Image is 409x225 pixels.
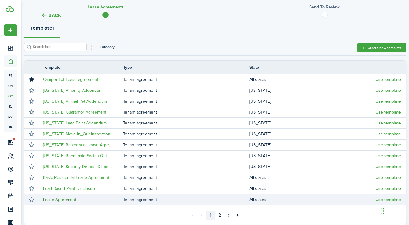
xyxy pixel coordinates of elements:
[249,163,376,171] td: [US_STATE]
[91,43,118,51] filter-tag: Open filter
[43,109,106,115] a: [US_STATE] Guarantor Agreement
[27,75,36,84] button: Unmark favourite
[27,141,36,149] button: Mark as favourite
[233,211,242,220] a: Last
[123,119,249,127] td: Tenant agreement
[249,130,376,138] td: [US_STATE]
[375,154,401,158] button: Use template
[123,64,249,71] th: Type
[4,70,17,81] a: pt
[27,184,36,193] button: Mark as favourite
[123,75,249,84] td: Tenant agreement
[249,196,376,204] td: All states
[100,44,115,50] filter-tag-label: Category
[27,152,36,160] button: Mark as favourite
[27,130,36,138] button: Mark as favourite
[43,87,102,94] a: [US_STATE] Amenity Addendum
[27,108,36,117] button: Mark as favourite
[31,44,85,50] input: Search here...
[41,12,61,18] button: Back
[123,130,249,138] td: Tenant agreement
[27,119,36,127] button: Mark as favourite
[249,152,376,160] td: [US_STATE]
[123,163,249,171] td: Tenant agreement
[43,120,107,126] a: [US_STATE] Lead Paint Addendum
[249,108,376,116] td: [US_STATE]
[215,211,224,220] a: 2
[357,43,406,52] button: Create new template
[381,202,384,220] div: Drag
[43,153,107,159] a: [US_STATE] Roommate Switch Out
[249,184,376,193] td: All states
[375,132,401,137] button: Use template
[123,86,249,94] td: Tenant agreement
[43,185,96,192] a: Lead-Based Paint Disclosure
[123,174,249,182] td: Tenant agreement
[43,142,121,148] a: [US_STATE] Residential Lease Agreement
[27,163,36,171] button: Mark as favourite
[4,91,17,101] a: oc
[375,99,401,104] button: Use template
[123,108,249,116] td: Tenant agreement
[43,197,76,203] a: Lease Agreement
[375,121,401,126] button: Use template
[43,98,107,104] a: [US_STATE] Animal Pet Addendum
[4,101,17,111] a: kl
[249,75,376,84] td: All states
[27,97,36,106] button: Mark as favourite
[123,97,249,105] td: Tenant agreement
[309,4,340,10] h3: Send to review
[249,97,376,105] td: [US_STATE]
[249,174,376,182] td: All states
[224,211,233,220] a: Next
[52,24,54,32] strong: 1
[27,174,36,182] button: Mark as favourite
[206,211,215,220] a: 1
[4,24,17,36] button: Open menu
[4,81,17,91] a: un
[30,24,52,32] strong: Template
[197,211,206,220] a: Previous
[4,122,17,132] a: in
[43,164,118,170] a: [US_STATE] Security Deposit Disposition
[43,76,98,83] a: Camper Lot Lease agreement
[249,119,376,127] td: [US_STATE]
[6,6,14,12] img: TenantCloud
[249,64,376,71] th: State
[38,64,123,71] th: Template
[375,88,401,93] button: Use template
[249,141,376,149] td: [US_STATE]
[375,143,401,147] button: Use template
[308,160,409,225] iframe: Chat Widget
[375,77,401,82] button: Use template
[123,152,249,160] td: Tenant agreement
[123,196,249,204] td: Tenant agreement
[43,131,110,137] a: [US_STATE] Move-In_Out Inspection
[4,111,17,122] a: eq
[123,184,249,193] td: Tenant agreement
[27,86,36,95] button: Mark as favourite
[43,174,109,181] a: Basic Residential Lease Agreement
[27,195,36,204] button: Mark as favourite
[123,141,249,149] td: Tenant agreement
[249,86,376,94] td: [US_STATE]
[188,211,197,220] a: First
[88,4,124,10] h3: Lease Agreements
[375,110,401,115] button: Use template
